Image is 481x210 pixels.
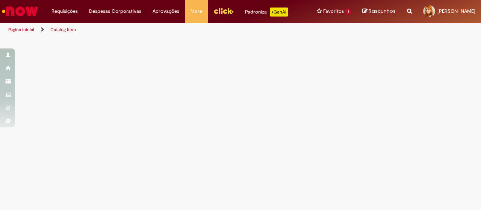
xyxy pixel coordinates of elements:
p: +GenAi [270,8,288,17]
span: Requisições [51,8,78,15]
span: Despesas Corporativas [89,8,141,15]
a: Rascunhos [362,8,396,15]
span: [PERSON_NAME] [437,8,475,14]
a: Catalog Item [50,27,76,33]
ul: Trilhas de página [6,23,315,37]
a: Página inicial [8,27,34,33]
span: Aprovações [153,8,179,15]
span: More [191,8,202,15]
span: Favoritos [323,8,344,15]
span: Rascunhos [369,8,396,15]
img: click_logo_yellow_360x200.png [213,5,234,17]
span: 1 [345,9,351,15]
img: ServiceNow [1,4,39,19]
div: Padroniza [245,8,288,17]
